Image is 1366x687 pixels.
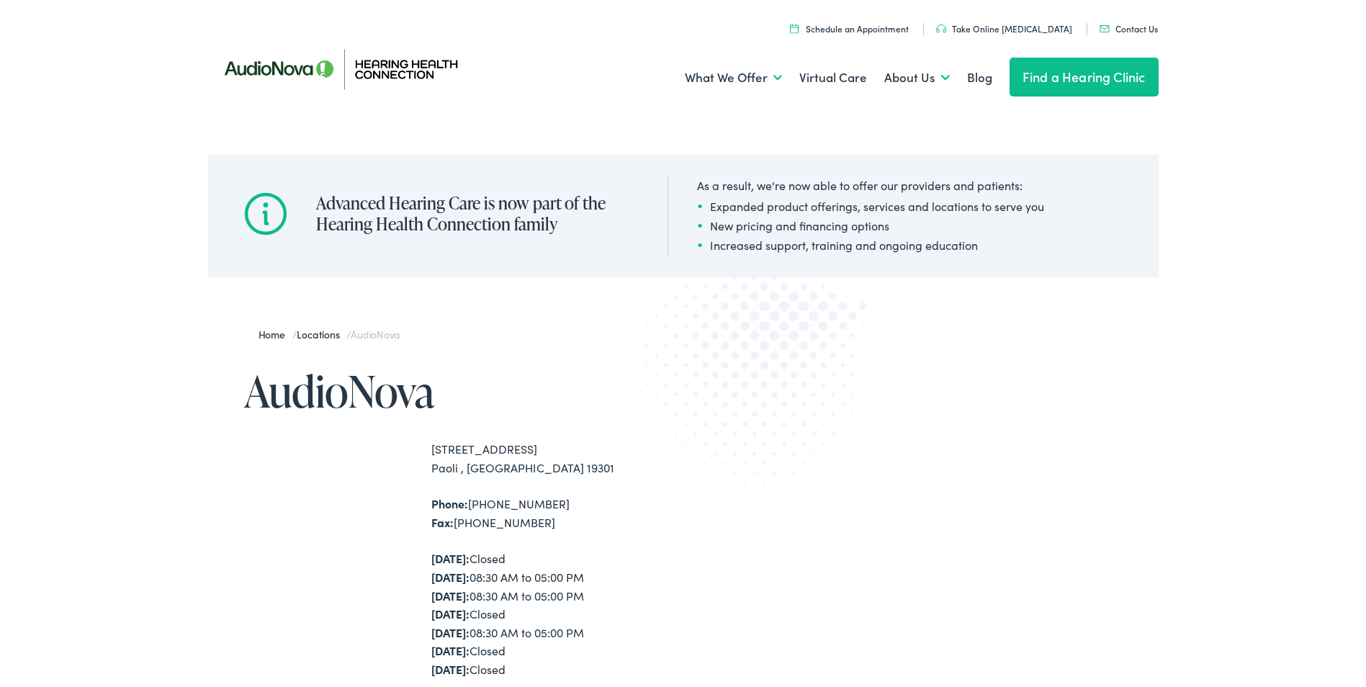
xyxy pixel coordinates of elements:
[316,193,639,235] h2: Advanced Hearing Care is now part of the Hearing Health Connection family
[1100,25,1110,32] img: utility icon
[431,569,469,585] strong: [DATE]:
[244,367,683,415] h1: AudioNova
[431,642,469,658] strong: [DATE]:
[431,588,469,603] strong: [DATE]:
[431,495,683,531] div: [PHONE_NUMBER] [PHONE_NUMBER]
[431,550,469,566] strong: [DATE]:
[431,514,454,530] strong: Fax:
[697,176,1044,194] div: As a result, we're now able to offer our providers and patients:
[685,51,782,104] a: What We Offer
[431,549,683,678] div: Closed 08:30 AM to 05:00 PM 08:30 AM to 05:00 PM Closed 08:30 AM to 05:00 PM Closed Closed
[697,197,1044,215] li: Expanded product offerings, services and locations to serve you
[799,51,867,104] a: Virtual Care
[431,495,468,511] strong: Phone:
[259,327,292,341] a: Home
[431,440,683,477] div: [STREET_ADDRESS] Paoli , [GEOGRAPHIC_DATA] 19301
[790,22,909,35] a: Schedule an Appointment
[1100,22,1158,35] a: Contact Us
[697,217,1044,234] li: New pricing and financing options
[259,327,400,341] span: / /
[936,24,946,33] img: utility icon
[297,327,346,341] a: Locations
[697,236,1044,253] li: Increased support, training and ongoing education
[936,22,1072,35] a: Take Online [MEDICAL_DATA]
[431,661,469,677] strong: [DATE]:
[351,327,400,341] span: AudioNova
[1010,58,1159,96] a: Find a Hearing Clinic
[431,606,469,621] strong: [DATE]:
[431,624,469,640] strong: [DATE]:
[884,51,950,104] a: About Us
[790,24,799,33] img: utility icon
[967,51,992,104] a: Blog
